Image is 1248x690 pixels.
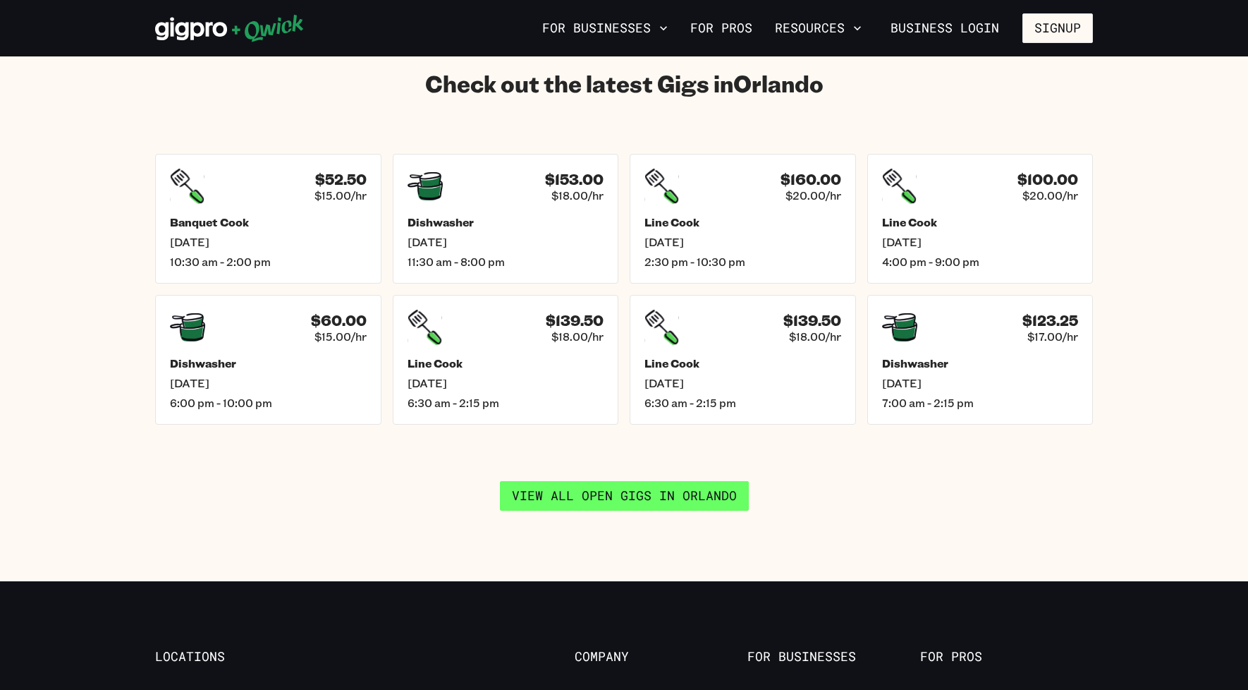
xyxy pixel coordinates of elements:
h5: Dishwasher [882,356,1079,370]
span: 7:00 am - 2:15 pm [882,396,1079,410]
button: For Businesses [537,16,673,40]
h5: Dishwasher [170,356,367,370]
span: $18.00/hr [551,188,604,202]
a: $52.50$15.00/hrBanquet Cook[DATE]10:30 am - 2:00 pm [155,154,381,284]
span: 10:30 am - 2:00 pm [170,255,367,269]
span: 6:30 am - 2:15 pm [644,396,841,410]
a: View all open gigs in Orlando [500,481,749,511]
a: $123.25$17.00/hrDishwasher[DATE]7:00 am - 2:15 pm [867,295,1094,425]
span: [DATE] [644,376,841,390]
a: $100.00$20.00/hrLine Cook[DATE]4:00 pm - 9:00 pm [867,154,1094,284]
a: Business Login [879,13,1011,43]
span: 2:30 pm - 10:30 pm [644,255,841,269]
span: 6:30 am - 2:15 pm [408,396,604,410]
span: $18.00/hr [789,329,841,344]
h4: $153.00 [545,171,604,188]
span: For Businesses [747,649,920,665]
span: $18.00/hr [551,329,604,344]
h4: $139.50 [783,312,841,329]
span: $17.00/hr [1027,329,1078,344]
h5: Banquet Cook [170,215,367,229]
a: $60.00$15.00/hrDishwasher[DATE]6:00 pm - 10:00 pm [155,295,381,425]
span: 4:00 pm - 9:00 pm [882,255,1079,269]
span: $15.00/hr [314,329,367,344]
a: $139.50$18.00/hrLine Cook[DATE]6:30 am - 2:15 pm [630,295,856,425]
span: $15.00/hr [314,188,367,202]
span: 6:00 pm - 10:00 pm [170,396,367,410]
a: $160.00$20.00/hrLine Cook[DATE]2:30 pm - 10:30 pm [630,154,856,284]
h4: $100.00 [1017,171,1078,188]
h4: $160.00 [781,171,841,188]
h5: Line Cook [644,215,841,229]
h5: Line Cook [644,356,841,370]
h4: $139.50 [546,312,604,329]
span: [DATE] [644,235,841,249]
span: Company [575,649,747,665]
span: [DATE] [170,235,367,249]
span: $20.00/hr [785,188,841,202]
span: [DATE] [882,376,1079,390]
h4: $60.00 [311,312,367,329]
span: 11:30 am - 8:00 pm [408,255,604,269]
a: For Pros [685,16,758,40]
span: For Pros [920,649,1093,665]
h2: Check out the latest Gigs in Orlando [155,69,1093,97]
span: [DATE] [408,235,604,249]
h4: $123.25 [1022,312,1078,329]
a: $153.00$18.00/hrDishwasher[DATE]11:30 am - 8:00 pm [393,154,619,284]
span: [DATE] [882,235,1079,249]
h5: Line Cook [408,356,604,370]
a: $139.50$18.00/hrLine Cook[DATE]6:30 am - 2:15 pm [393,295,619,425]
h5: Line Cook [882,215,1079,229]
span: [DATE] [408,376,604,390]
span: $20.00/hr [1022,188,1078,202]
span: [DATE] [170,376,367,390]
span: Locations [155,649,328,665]
h4: $52.50 [315,171,367,188]
h5: Dishwasher [408,215,604,229]
button: Signup [1022,13,1093,43]
button: Resources [769,16,867,40]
